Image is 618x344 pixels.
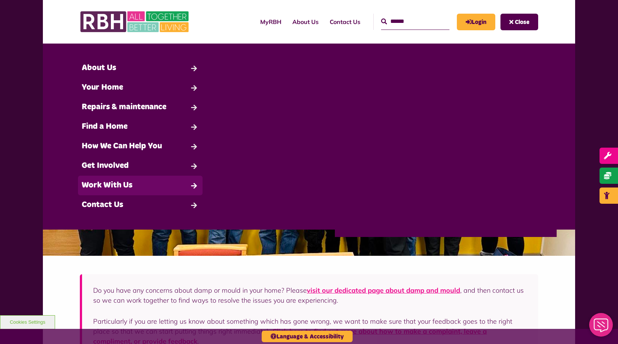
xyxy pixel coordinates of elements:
a: Find a Home [78,117,203,137]
a: Contact Us [324,12,366,32]
a: Get Involved [78,156,203,176]
p: Do you have any concerns about damp or mould in your home? Please , and then contact us so we can... [93,285,527,305]
a: How We Can Help You [78,137,203,156]
a: About Us [78,58,203,78]
a: About Us [287,12,324,32]
a: Your Home [78,78,203,97]
span: Close [515,19,529,25]
a: visit our dedicated page about damp and mould [307,286,460,295]
button: Navigation [500,14,538,30]
a: MyRBH [255,12,287,32]
a: Work With Us [78,176,203,195]
a: MyRBH [457,14,495,30]
button: Language & Accessibility [262,331,353,342]
iframe: Netcall Web Assistant for live chat [585,311,618,344]
a: Repairs & maintenance [78,97,203,117]
a: Contact Us [78,195,203,215]
img: RBH [80,7,191,36]
input: Search [381,14,449,30]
